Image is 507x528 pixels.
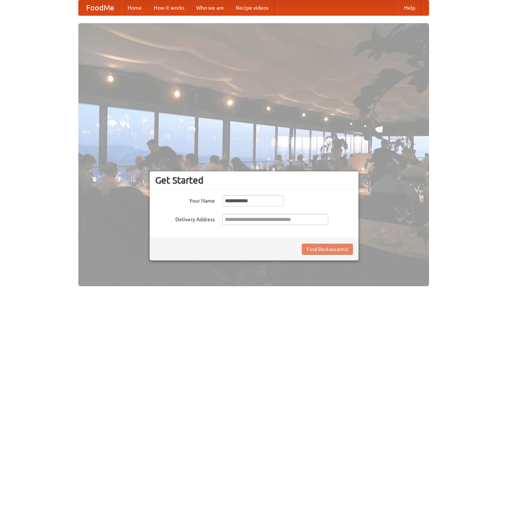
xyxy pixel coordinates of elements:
[79,0,122,15] a: FoodMe
[230,0,275,15] a: Recipe videos
[155,214,215,223] label: Delivery Address
[155,175,353,186] h3: Get Started
[155,195,215,204] label: Your Name
[398,0,421,15] a: Help
[190,0,230,15] a: Who we are
[302,244,353,255] button: Find Restaurants!
[122,0,148,15] a: Home
[148,0,190,15] a: How it works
